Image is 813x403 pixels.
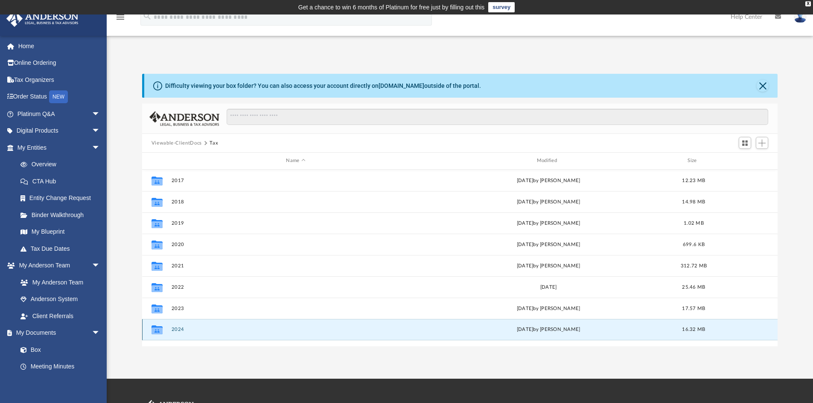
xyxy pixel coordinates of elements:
[92,139,109,157] span: arrow_drop_down
[115,12,125,22] i: menu
[171,178,420,183] button: 2017
[424,304,673,312] div: [DATE] by [PERSON_NAME]
[12,223,109,241] a: My Blueprint
[424,326,673,333] div: [DATE] by [PERSON_NAME]
[12,240,113,257] a: Tax Due Dates
[298,2,485,12] div: Get a chance to win 6 months of Platinum for free just by filling out this
[115,16,125,22] a: menu
[6,139,113,156] a: My Entitiesarrow_drop_down
[12,156,113,173] a: Overview
[676,157,711,165] div: Size
[6,88,113,106] a: Order StatusNEW
[92,257,109,275] span: arrow_drop_down
[6,325,109,342] a: My Documentsarrow_drop_down
[171,306,420,311] button: 2023
[12,173,113,190] a: CTA Hub
[739,137,752,149] button: Switch to Grid View
[682,199,705,204] span: 14.98 MB
[171,263,420,269] button: 2021
[12,307,109,325] a: Client Referrals
[488,2,515,12] a: survey
[12,291,109,308] a: Anderson System
[714,157,774,165] div: id
[142,170,778,346] div: grid
[210,139,218,147] button: Tax
[171,220,420,226] button: 2019
[171,327,420,332] button: 2024
[6,71,113,88] a: Tax Organizers
[12,190,113,207] a: Entity Change Request
[165,81,481,90] div: Difficulty viewing your box folder? You can also access your account directly on outside of the p...
[92,325,109,342] span: arrow_drop_down
[12,206,113,223] a: Binder Walkthrough
[805,1,811,6] div: close
[757,80,769,92] button: Close
[756,137,769,149] button: Add
[12,358,109,375] a: Meeting Minutes
[12,274,105,291] a: My Anderson Team
[424,283,673,291] div: [DATE]
[152,139,202,147] button: Viewable-ClientDocs
[424,198,673,206] div: [DATE] by [PERSON_NAME]
[227,109,768,125] input: Search files and folders
[6,55,113,72] a: Online Ordering
[683,242,705,246] span: 699.6 KB
[684,220,704,225] span: 1.02 MB
[6,122,113,139] a: Digital Productsarrow_drop_down
[146,157,167,165] div: id
[6,105,113,122] a: Platinum Q&Aarrow_drop_down
[171,199,420,205] button: 2018
[682,306,705,310] span: 17.57 MB
[171,157,420,165] div: Name
[6,257,109,274] a: My Anderson Teamarrow_drop_down
[682,284,705,289] span: 25.46 MB
[424,241,673,248] div: [DATE] by [PERSON_NAME]
[681,263,707,268] span: 312.72 MB
[92,105,109,123] span: arrow_drop_down
[682,327,705,332] span: 16.32 MB
[424,177,673,184] div: [DATE] by [PERSON_NAME]
[424,262,673,270] div: [DATE] by [PERSON_NAME]
[4,10,81,27] img: Anderson Advisors Platinum Portal
[379,82,424,89] a: [DOMAIN_NAME]
[12,341,105,358] a: Box
[424,157,673,165] div: Modified
[6,38,113,55] a: Home
[143,12,152,21] i: search
[424,219,673,227] div: [DATE] by [PERSON_NAME]
[794,11,807,23] img: User Pic
[171,242,420,247] button: 2020
[92,122,109,140] span: arrow_drop_down
[682,178,705,183] span: 12.23 MB
[171,284,420,290] button: 2022
[49,90,68,103] div: NEW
